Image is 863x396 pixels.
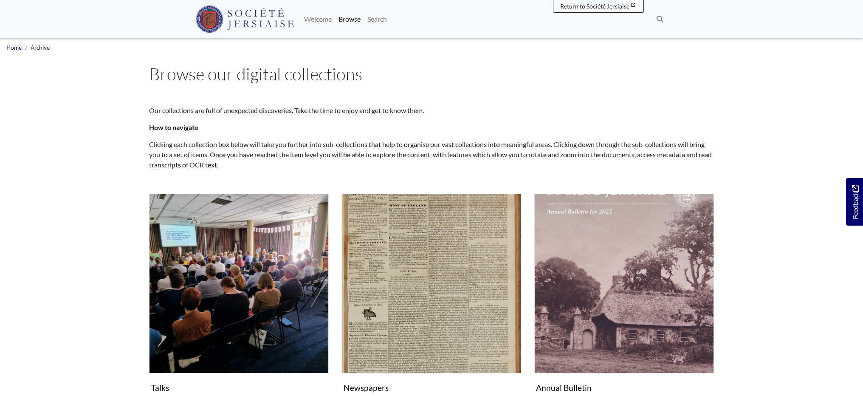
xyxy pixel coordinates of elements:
[534,194,714,373] img: Annual Bulletin
[560,3,629,10] span: Return to Société Jersiaise
[149,194,329,373] img: Talks
[335,11,364,28] a: Browse
[149,194,329,396] a: Talks Talks
[6,44,22,51] a: Home
[149,64,714,84] h1: Browse our digital collections
[149,139,714,170] p: Clicking each collection box below will take you further into sub-collections that help to organi...
[850,185,860,220] span: Feedback
[301,11,335,28] a: Welcome
[149,123,198,131] strong: How to navigate
[196,3,294,35] a: Société Jersiaise logo
[534,194,714,396] a: Annual Bulletin Annual Bulletin
[149,105,714,116] p: Our collections are full of unexpected discoveries. Take the time to enjoy and get to know them.
[196,6,294,33] img: Société Jersiaise
[846,178,863,226] a: Would you like to provide feedback?
[31,44,50,51] span: Archive
[341,194,521,396] a: Newspapers Newspapers
[341,194,521,373] img: Newspapers
[364,11,390,28] a: Search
